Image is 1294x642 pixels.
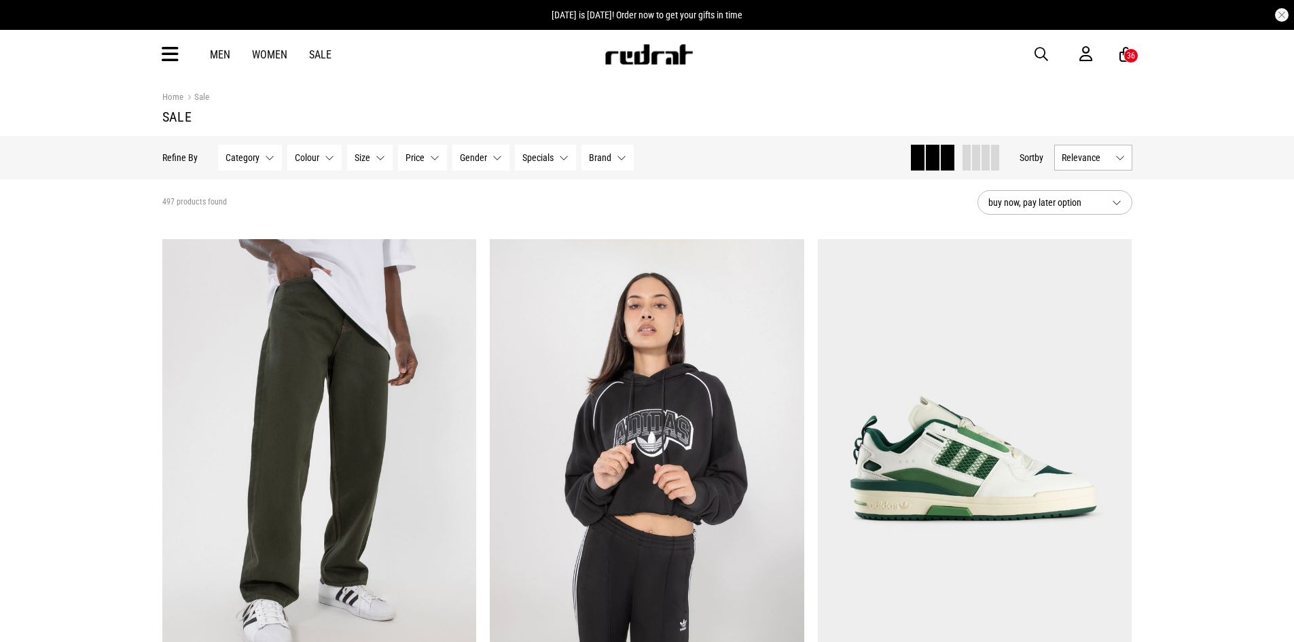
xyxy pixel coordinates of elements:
p: Refine By [162,152,198,163]
h1: Sale [162,109,1132,125]
span: Price [406,152,425,163]
button: Category [218,145,282,171]
span: 497 products found [162,197,227,208]
span: by [1035,152,1043,163]
button: Brand [581,145,634,171]
a: Sale [183,92,209,105]
button: buy now, pay later option [977,190,1132,215]
span: buy now, pay later option [988,194,1101,211]
a: Men [210,48,230,61]
span: Category [226,152,259,163]
a: Women [252,48,287,61]
span: Size [355,152,370,163]
button: Gender [452,145,509,171]
span: Relevance [1062,152,1110,163]
span: Gender [460,152,487,163]
span: Specials [522,152,554,163]
div: 36 [1127,51,1135,60]
button: Relevance [1054,145,1132,171]
a: 36 [1119,48,1132,62]
a: Home [162,92,183,102]
button: Colour [287,145,342,171]
button: Size [347,145,393,171]
button: Price [398,145,447,171]
a: Sale [309,48,331,61]
span: Colour [295,152,319,163]
span: Brand [589,152,611,163]
button: Sortby [1020,149,1043,166]
span: [DATE] is [DATE]! Order now to get your gifts in time [552,10,742,20]
button: Specials [515,145,576,171]
img: Redrat logo [604,44,694,65]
